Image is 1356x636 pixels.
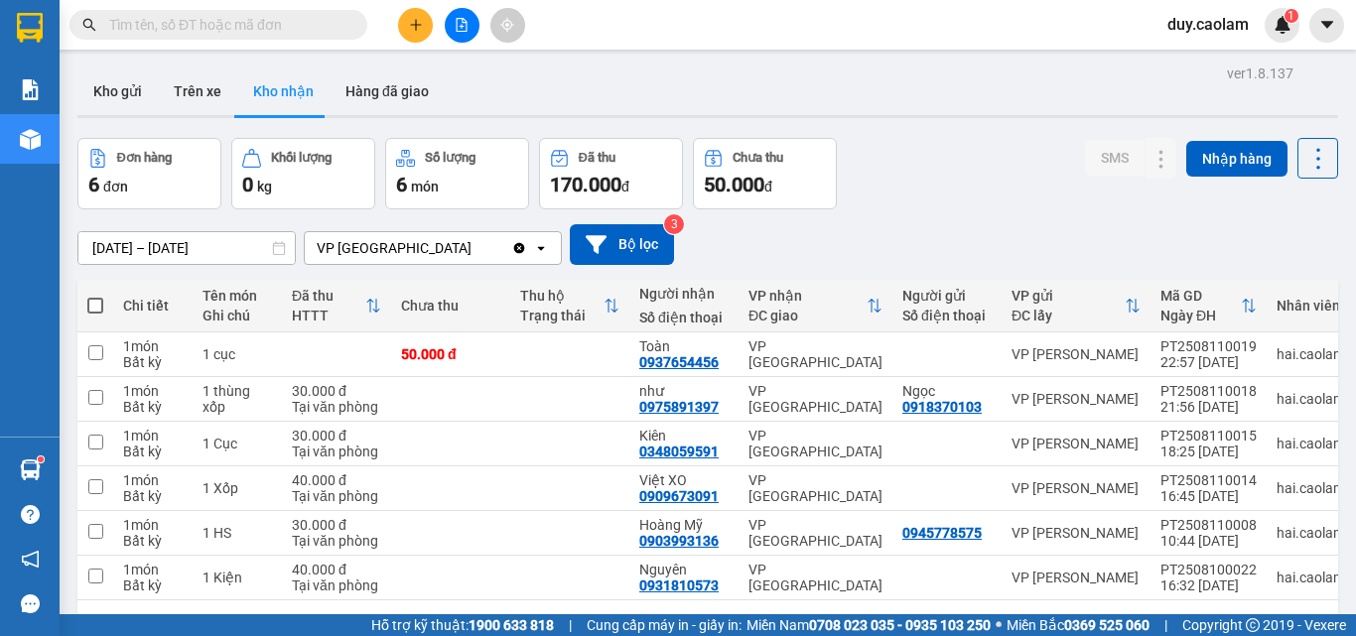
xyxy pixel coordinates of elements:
span: ⚪️ [996,621,1002,629]
div: PT2508100022 [1160,562,1257,577]
div: PT2508110014 [1160,472,1257,488]
span: copyright [1246,618,1260,632]
div: 16:45 [DATE] [1160,488,1257,504]
div: VP [GEOGRAPHIC_DATA] [748,517,882,549]
span: notification [21,550,40,569]
div: VP [GEOGRAPHIC_DATA] [748,383,882,415]
div: VP [PERSON_NAME] [1012,346,1141,362]
div: ĐC lấy [1012,308,1125,323]
div: HTTT [292,308,365,323]
div: Tại văn phòng [292,399,381,415]
div: 0918370103 [902,399,982,415]
div: 1 Kiện [203,570,272,585]
input: Tìm tên, số ĐT hoặc mã đơn [109,14,343,36]
div: Ghi chú [203,308,272,323]
div: hai.caolam [1277,480,1345,496]
button: Đơn hàng6đơn [77,138,221,209]
span: question-circle [21,505,40,524]
button: aim [490,8,525,43]
div: Toàn [639,338,729,354]
div: 50.000 đ [401,346,500,362]
div: 1 HS [203,525,272,541]
button: Chưa thu50.000đ [693,138,837,209]
span: 50.000 [704,173,764,196]
div: 1 món [123,428,183,444]
div: Hoàng Mỹ [639,517,729,533]
button: plus [398,8,433,43]
span: Cung cấp máy in - giấy in: [587,614,742,636]
div: 1 thùng xốp [203,383,272,415]
div: 1 Xốp [203,480,272,496]
div: PT2508110008 [1160,517,1257,533]
div: Kiên [639,428,729,444]
span: đơn [103,179,128,194]
span: | [569,614,572,636]
div: Bất kỳ [123,488,183,504]
span: món [411,179,439,194]
div: như [639,383,729,399]
div: VP [GEOGRAPHIC_DATA] [748,338,882,370]
div: 18:25 [DATE] [1160,444,1257,459]
button: caret-down [1309,8,1344,43]
svg: Clear value [511,240,527,256]
button: Bộ lọc [570,224,674,265]
svg: open [533,240,549,256]
div: Số lượng [425,151,475,165]
div: 40.000 đ [292,472,381,488]
span: kg [257,179,272,194]
div: Tại văn phòng [292,533,381,549]
span: 6 [88,173,99,196]
div: Bất kỳ [123,577,183,593]
div: PT2508110018 [1160,383,1257,399]
div: Số điện thoại [639,310,729,325]
div: VP [GEOGRAPHIC_DATA] [748,428,882,459]
strong: 0708 023 035 - 0935 103 250 [809,617,991,633]
div: Nhân viên [1277,298,1345,314]
div: PT2508110015 [1160,428,1257,444]
div: ver 1.8.137 [1227,63,1293,84]
span: 170.000 [550,173,621,196]
div: VP nhận [748,288,867,304]
div: Tại văn phòng [292,577,381,593]
button: Hàng đã giao [330,67,445,115]
div: Người nhận [639,286,729,302]
div: Đơn hàng [117,151,172,165]
div: Tại văn phòng [292,488,381,504]
img: logo-vxr [17,13,43,43]
div: Đã thu [292,288,365,304]
div: Bất kỳ [123,444,183,459]
span: Miền Bắc [1007,614,1150,636]
div: 1 món [123,383,183,399]
div: hai.caolam [1277,436,1345,451]
div: Bất kỳ [123,354,183,370]
input: Select a date range. [78,232,295,264]
span: aim [500,18,514,32]
div: Mã GD [1160,288,1241,304]
div: 0937654456 [639,354,719,370]
div: Đã thu [579,151,615,165]
div: VP gửi [1012,288,1125,304]
span: 1 [1288,9,1294,23]
div: hai.caolam [1277,525,1345,541]
span: đ [621,179,629,194]
span: 0 [242,173,253,196]
button: file-add [445,8,479,43]
div: 16:32 [DATE] [1160,577,1257,593]
div: Ngọc [902,383,992,399]
button: Trên xe [158,67,237,115]
div: VP [PERSON_NAME] [1012,525,1141,541]
div: 1 món [123,338,183,354]
div: 30.000 đ [292,517,381,533]
div: Việt XO [639,472,729,488]
div: Người gửi [902,288,992,304]
th: Toggle SortBy [282,280,391,332]
div: 0975891397 [639,399,719,415]
span: plus [409,18,423,32]
span: Miền Nam [746,614,991,636]
div: 30.000 đ [292,383,381,399]
th: Toggle SortBy [510,280,629,332]
div: 1 cục [203,346,272,362]
span: Hỗ trợ kỹ thuật: [371,614,554,636]
div: 10:44 [DATE] [1160,533,1257,549]
div: hai.caolam [1277,346,1345,362]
